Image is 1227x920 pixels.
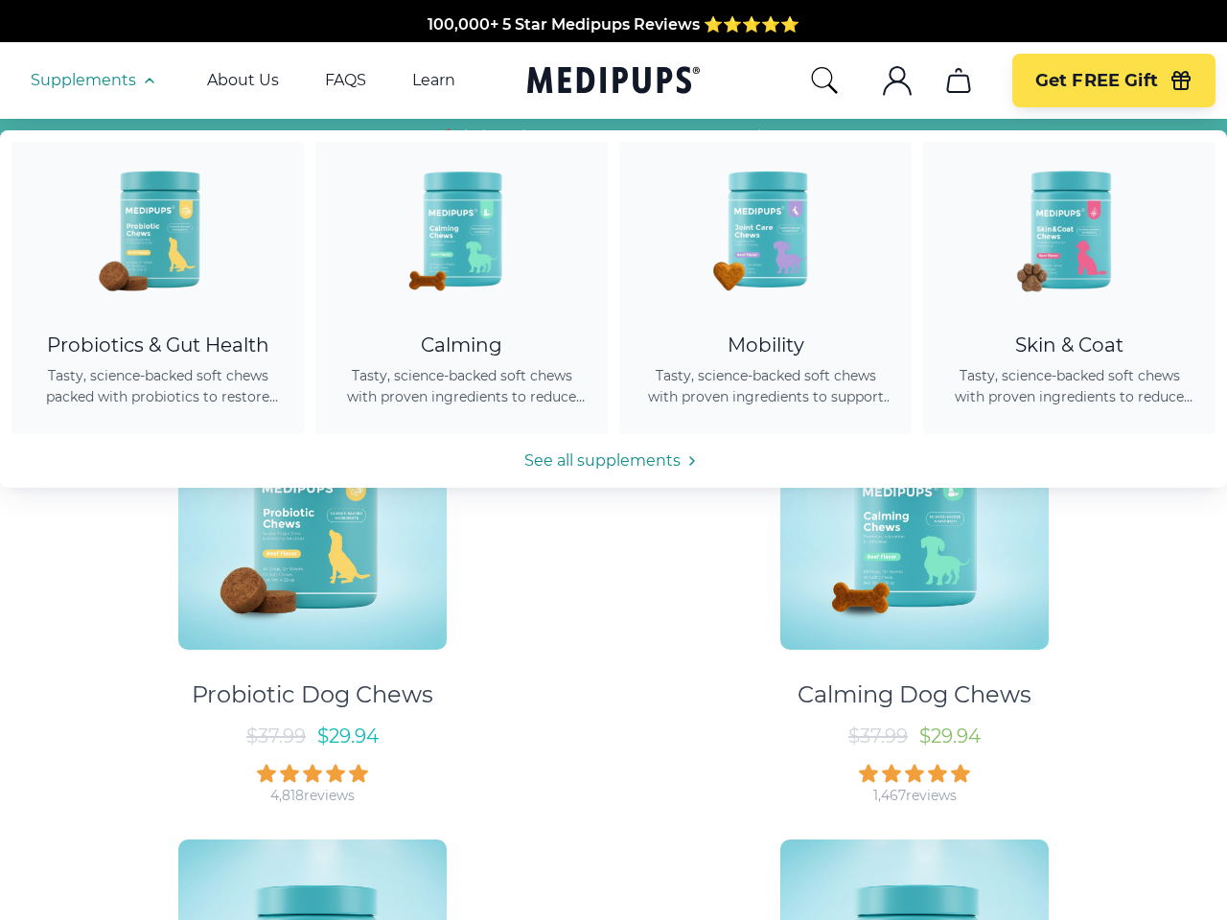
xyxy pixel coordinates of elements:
span: Supplements [31,71,136,90]
a: Learn [412,71,455,90]
span: $ 37.99 [848,724,908,747]
img: Calming Dog Chews - Medipups [376,142,548,314]
button: Get FREE Gift [1012,54,1215,107]
a: Calming Dog Chews - MedipupsCalming Dog Chews$37.99$29.941,467reviews [622,364,1207,805]
div: Calming [338,333,585,357]
span: $ 29.94 [317,724,379,747]
div: Calming Dog Chews [798,680,1031,709]
span: Get FREE Gift [1035,70,1158,92]
img: Probiotic Dog Chews - Medipups [178,381,447,650]
span: $ 29.94 [919,724,981,747]
div: Probiotic Dog Chews [192,680,433,709]
span: Tasty, science-backed soft chews with proven ingredients to reduce anxiety, promote relaxation, a... [338,365,585,407]
div: Probiotics & Gut Health [35,333,281,357]
button: Supplements [31,69,161,92]
button: search [809,65,840,96]
div: Skin & Coat [946,333,1192,357]
span: $ 37.99 [246,724,306,747]
img: Calming Dog Chews - Medipups [780,381,1049,650]
div: 4,818 reviews [270,787,355,805]
div: 1,467 reviews [873,787,957,805]
a: FAQS [325,71,366,90]
a: About Us [207,71,279,90]
img: Joint Care Chews - Medipups [680,142,852,314]
span: Made In The [GEOGRAPHIC_DATA] from domestic & globally sourced ingredients [295,38,933,57]
a: Probiotic Dog Chews - MedipupsProbiotics & Gut HealthTasty, science-backed soft chews packed with... [12,142,304,434]
span: 100,000+ 5 Star Medipups Reviews ⭐️⭐️⭐️⭐️⭐️ [428,15,799,34]
span: Tasty, science-backed soft chews with proven ingredients to reduce shedding, promote healthy skin... [946,365,1192,407]
a: Probiotic Dog Chews - MedipupsProbiotic Dog Chews$37.99$29.944,818reviews [20,364,605,805]
a: Medipups [527,62,700,102]
img: Probiotic Dog Chews - Medipups [72,142,244,314]
a: Joint Care Chews - MedipupsMobilityTasty, science-backed soft chews with proven ingredients to su... [619,142,912,434]
a: Calming Dog Chews - MedipupsCalmingTasty, science-backed soft chews with proven ingredients to re... [315,142,608,434]
div: Mobility [642,333,889,357]
img: Skin & Coat Chews - Medipups [984,142,1156,314]
a: Skin & Coat Chews - MedipupsSkin & CoatTasty, science-backed soft chews with proven ingredients t... [923,142,1215,434]
button: account [874,57,920,103]
span: Tasty, science-backed soft chews packed with probiotics to restore gut balance, ease itching, sup... [35,365,281,407]
span: Tasty, science-backed soft chews with proven ingredients to support joint health, improve mobilit... [642,365,889,407]
button: cart [936,57,982,103]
